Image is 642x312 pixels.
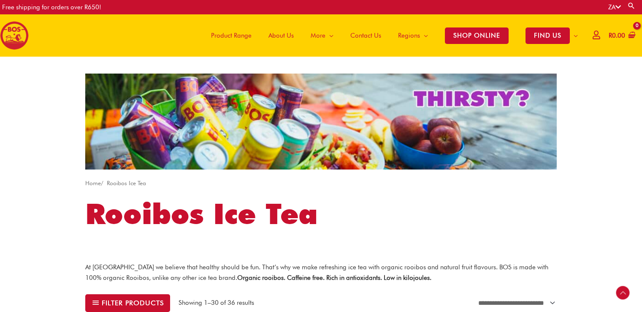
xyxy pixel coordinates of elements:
p: Showing 1–30 of 36 results [179,298,254,308]
select: Shop order [473,295,557,311]
span: About Us [268,23,294,48]
span: More [311,23,325,48]
span: Product Range [211,23,252,48]
button: Filter products [85,294,170,312]
a: Product Range [203,14,260,57]
a: About Us [260,14,302,57]
span: Regions [398,23,420,48]
a: Contact Us [342,14,390,57]
bdi: 0.00 [609,32,625,39]
a: SHOP ONLINE [436,14,517,57]
a: ZA [608,3,621,11]
span: FIND US [526,27,570,44]
a: Search button [627,2,636,10]
p: At [GEOGRAPHIC_DATA] we believe that healthy should be fun. That’s why we make refreshing ice tea... [85,262,557,283]
img: screenshot [85,74,557,170]
h1: Rooibos Ice Tea [85,194,557,234]
span: Contact Us [350,23,381,48]
nav: Site Navigation [196,14,586,57]
a: View Shopping Cart, empty [607,26,636,45]
span: Filter products [102,300,164,306]
a: Regions [390,14,436,57]
nav: Breadcrumb [85,178,557,189]
a: Home [85,180,101,186]
a: More [302,14,342,57]
strong: Organic rooibos. Caffeine free. Rich in antioxidants. Low in kilojoules. [237,274,431,282]
span: R [609,32,612,39]
span: SHOP ONLINE [445,27,509,44]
